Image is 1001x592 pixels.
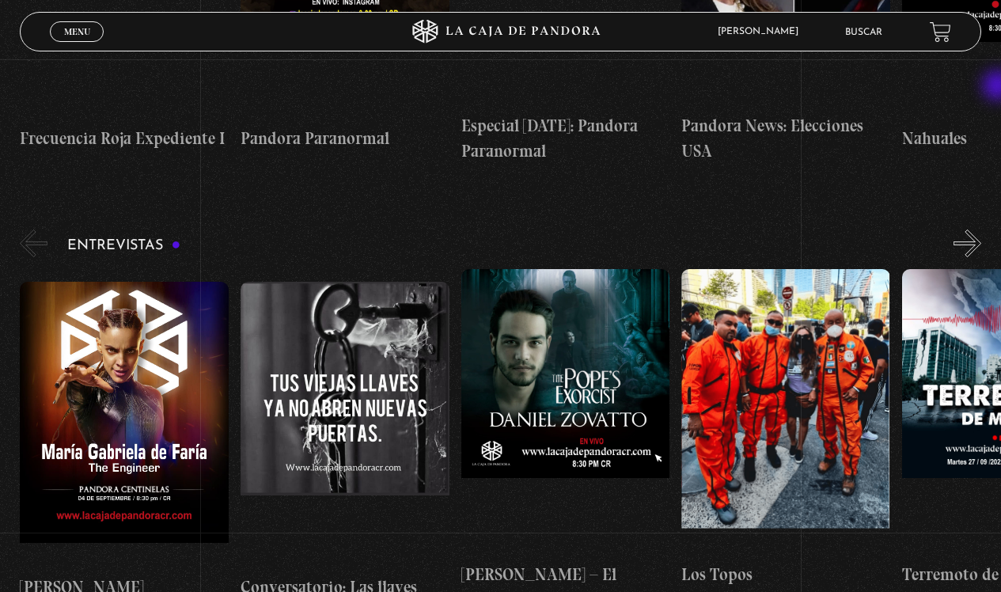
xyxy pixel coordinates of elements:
[930,21,951,42] a: View your shopping cart
[954,230,981,257] button: Next
[64,27,90,36] span: Menu
[461,113,670,163] h4: Especial [DATE]: Pandora Paranormal
[67,238,180,253] h3: Entrevistas
[59,40,96,51] span: Cerrar
[845,28,882,37] a: Buscar
[20,230,47,257] button: Previous
[710,27,814,36] span: [PERSON_NAME]
[20,126,229,151] h4: Frecuencia Roja Expediente I
[241,126,449,151] h4: Pandora Paranormal
[681,113,890,163] h4: Pandora News: Elecciones USA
